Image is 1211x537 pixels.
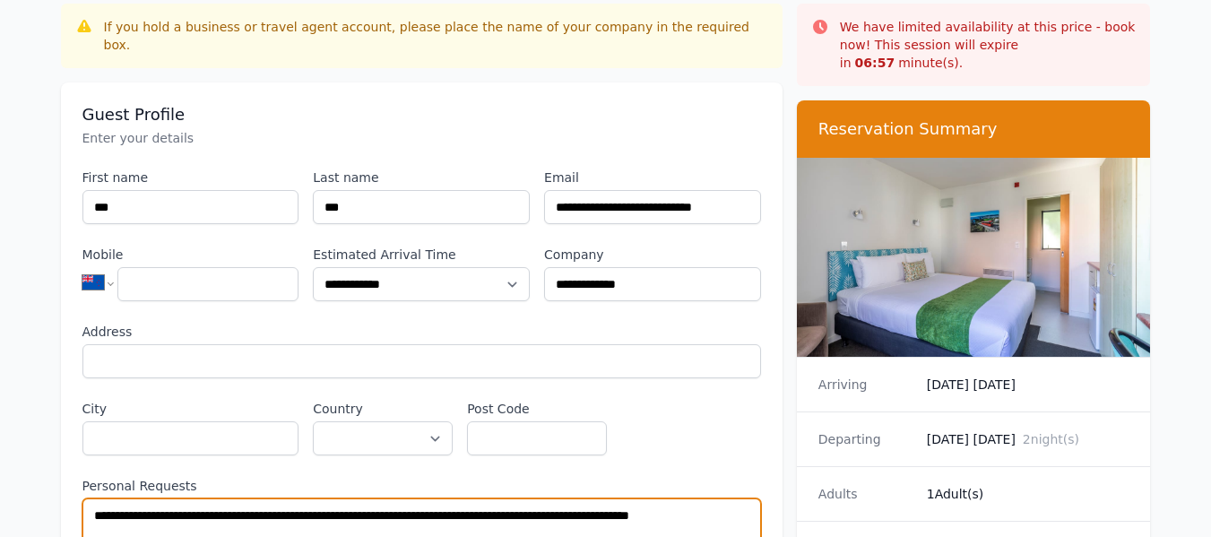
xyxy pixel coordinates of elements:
[467,400,607,418] label: Post Code
[797,158,1151,357] img: Compact Queen Studio
[840,18,1137,72] p: We have limited availability at this price - book now! This session will expire in minute(s).
[82,246,299,264] label: Mobile
[313,169,530,186] label: Last name
[544,246,761,264] label: Company
[855,56,895,70] strong: 06 : 57
[313,246,530,264] label: Estimated Arrival Time
[927,485,1129,503] dd: 1 Adult(s)
[818,430,913,448] dt: Departing
[313,400,453,418] label: Country
[544,169,761,186] label: Email
[927,430,1129,448] dd: [DATE] [DATE]
[82,169,299,186] label: First name
[818,376,913,394] dt: Arriving
[818,485,913,503] dt: Adults
[927,376,1129,394] dd: [DATE] [DATE]
[82,129,761,147] p: Enter your details
[82,477,761,495] label: Personal Requests
[1023,432,1079,446] span: 2 night(s)
[82,400,299,418] label: City
[82,104,761,126] h3: Guest Profile
[82,323,761,341] label: Address
[818,118,1129,140] h3: Reservation Summary
[104,18,768,54] div: If you hold a business or travel agent account, please place the name of your company in the requ...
